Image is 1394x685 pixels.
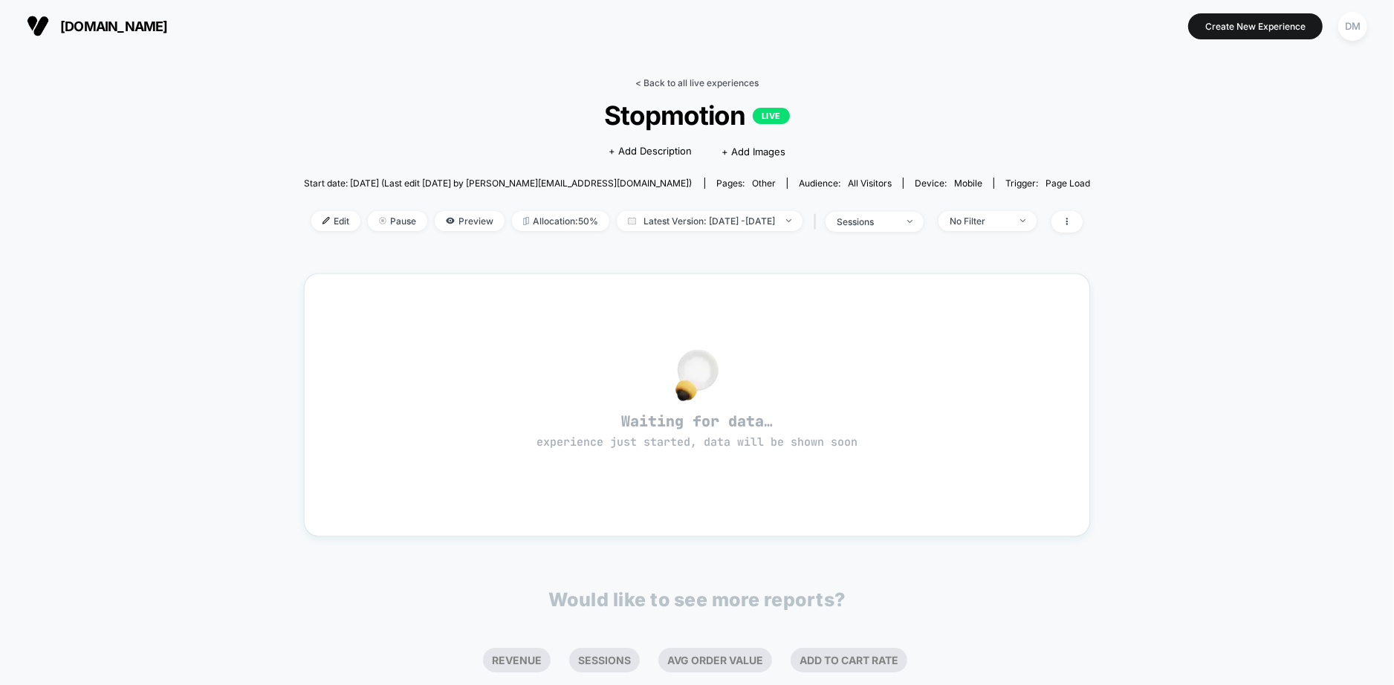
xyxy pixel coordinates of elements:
span: Preview [435,211,505,231]
button: [DOMAIN_NAME] [22,14,172,38]
span: Start date: [DATE] (Last edit [DATE] by [PERSON_NAME][EMAIL_ADDRESS][DOMAIN_NAME]) [304,178,692,189]
li: Revenue [483,648,551,672]
span: Edit [311,211,360,231]
a: < Back to all live experiences [635,77,759,88]
div: Audience: [799,178,892,189]
span: + Add Images [722,146,785,158]
li: Add To Cart Rate [791,648,907,672]
p: LIVE [753,108,790,124]
div: DM [1338,12,1367,41]
div: No Filter [950,215,1009,227]
span: experience just started, data will be shown soon [536,435,858,449]
img: rebalance [523,217,529,225]
span: Latest Version: [DATE] - [DATE] [617,211,803,231]
img: end [786,219,791,222]
span: + Add Description [609,144,692,159]
li: Sessions [569,648,640,672]
div: sessions [837,216,896,227]
span: | [810,211,826,233]
img: edit [322,217,330,224]
span: Waiting for data… [331,412,1064,450]
span: Allocation: 50% [512,211,609,231]
p: Would like to see more reports? [548,588,846,611]
button: DM [1334,11,1372,42]
span: Device: [903,178,993,189]
div: Trigger: [1005,178,1090,189]
img: no_data [675,349,719,401]
span: Page Load [1045,178,1090,189]
img: end [907,220,912,223]
img: Visually logo [27,15,49,37]
li: Avg Order Value [658,648,772,672]
div: Pages: [716,178,776,189]
span: Stopmotion [343,100,1051,131]
span: [DOMAIN_NAME] [60,19,168,34]
img: end [1020,219,1025,222]
span: All Visitors [848,178,892,189]
button: Create New Experience [1188,13,1323,39]
span: other [752,178,776,189]
img: calendar [628,217,636,224]
span: Pause [368,211,427,231]
img: end [379,217,386,224]
span: mobile [954,178,982,189]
